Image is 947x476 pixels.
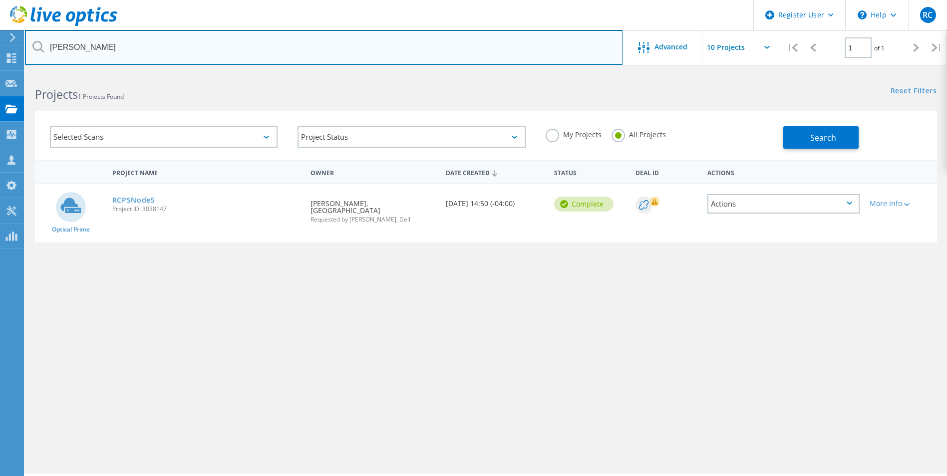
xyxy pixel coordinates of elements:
[891,87,937,96] a: Reset Filters
[298,126,525,148] div: Project Status
[654,43,687,50] span: Advanced
[612,129,666,138] label: All Projects
[311,217,436,223] span: Requested by [PERSON_NAME], Dell
[782,30,803,65] div: |
[923,11,933,19] span: RC
[10,21,117,28] a: Live Optics Dashboard
[554,197,614,212] div: Complete
[783,126,859,149] button: Search
[549,163,631,181] div: Status
[870,200,932,207] div: More Info
[702,163,865,181] div: Actions
[874,44,885,52] span: of 1
[52,227,90,233] span: Optical Prime
[441,163,549,182] div: Date Created
[631,163,703,181] div: Deal Id
[107,163,306,181] div: Project Name
[306,163,441,181] div: Owner
[50,126,278,148] div: Selected Scans
[546,129,602,138] label: My Projects
[927,30,947,65] div: |
[858,10,867,19] svg: \n
[35,86,78,102] b: Projects
[112,206,301,212] span: Project ID: 3038147
[78,92,124,101] span: 1 Projects Found
[25,30,623,65] input: Search projects by name, owner, ID, company, etc
[112,197,155,204] a: RCPSNode5
[306,184,441,233] div: [PERSON_NAME], [GEOGRAPHIC_DATA]
[441,184,549,217] div: [DATE] 14:50 (-04:00)
[707,194,860,214] div: Actions
[810,132,836,143] span: Search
